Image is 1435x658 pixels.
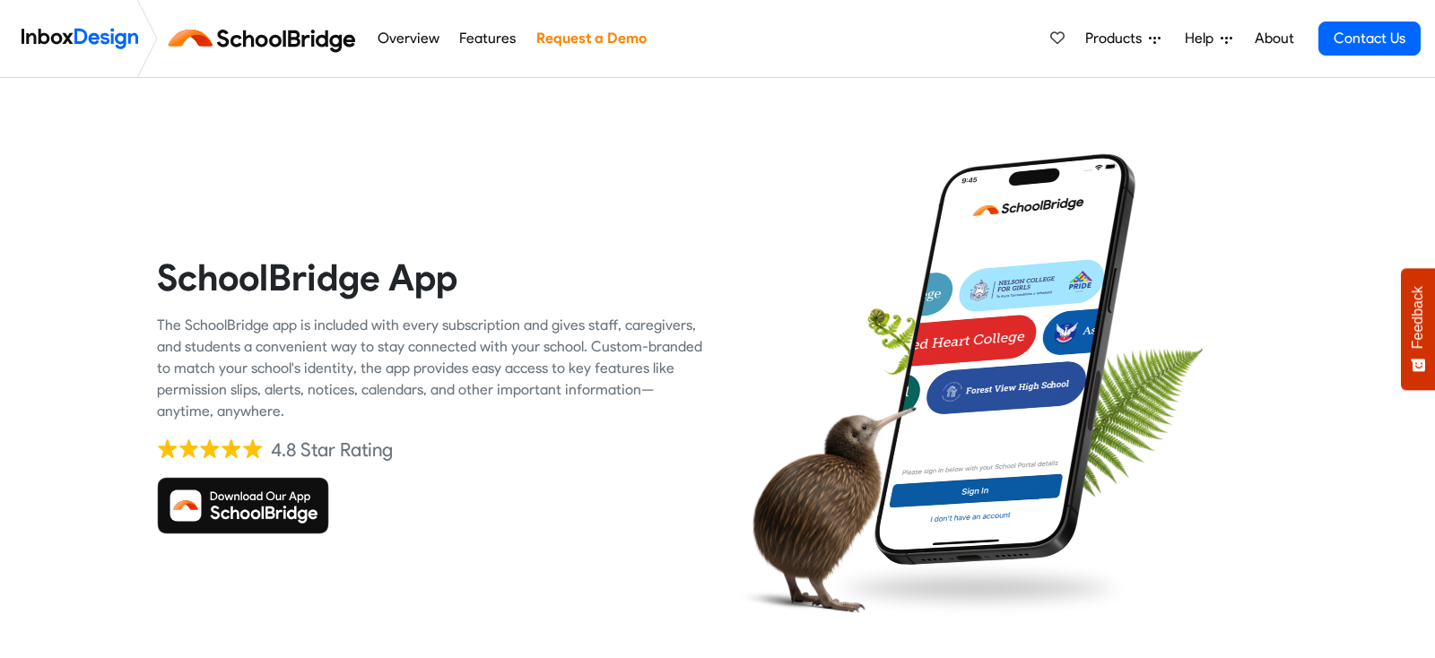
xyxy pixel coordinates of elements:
a: Features [455,21,521,56]
a: Overview [372,21,444,56]
img: shadow.png [823,555,1134,621]
img: phone.png [861,152,1149,567]
a: Help [1178,21,1239,56]
a: Products [1078,21,1168,56]
span: Help [1185,28,1221,49]
div: 4.8 Star Rating [271,437,393,463]
span: Products [1085,28,1149,49]
a: Contact Us [1318,22,1421,56]
a: About [1249,21,1299,56]
heading: SchoolBridge App [157,255,704,300]
img: kiwi_bird.png [731,390,917,628]
img: schoolbridge logo [165,17,367,60]
span: Feedback [1410,286,1426,349]
button: Feedback - Show survey [1401,268,1435,390]
a: Request a Demo [531,21,651,56]
img: Download SchoolBridge App [157,477,329,534]
div: The SchoolBridge app is included with every subscription and gives staff, caregivers, and student... [157,315,704,422]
